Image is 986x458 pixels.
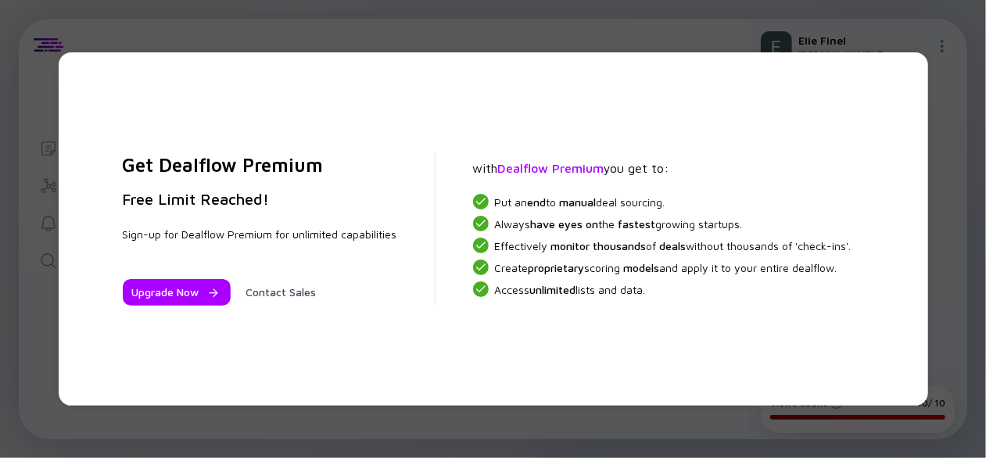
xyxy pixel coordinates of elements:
[624,261,660,274] span: models
[123,152,397,177] h2: Get Dealflow Premium
[495,261,837,274] span: Create scoring and apply it to your entire dealflow.
[529,261,585,274] span: proprietary
[123,279,231,306] button: Upgrade Now
[660,239,687,252] span: deals
[560,195,597,209] span: manual
[530,283,576,296] span: unlimited
[551,239,647,252] span: monitor thousands
[495,283,646,296] span: Access lists and data.
[473,161,669,175] span: with you get to:
[531,217,599,231] span: have eyes on
[495,195,665,209] span: Put an to deal sourcing.
[495,239,852,252] span: Effectively of without thousands of 'check-ins'.
[618,217,656,231] span: fastest
[123,227,397,242] div: Sign-up for Dealflow Premium for unlimited capabilities
[237,279,326,306] button: Contact Sales
[498,161,604,175] span: Dealflow Premium
[495,217,743,231] span: Always the growing startups.
[528,195,547,209] span: end
[123,190,397,209] h3: Free Limit Reached!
